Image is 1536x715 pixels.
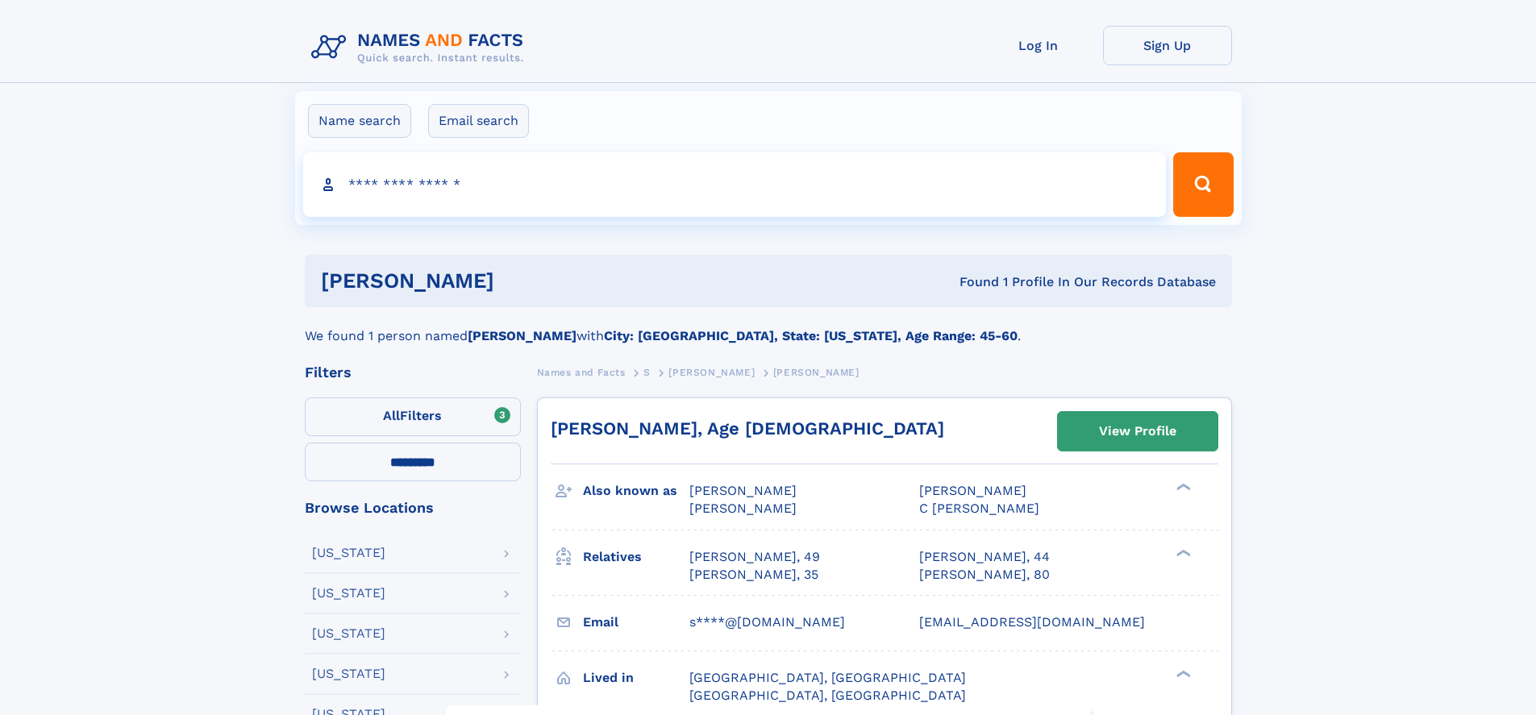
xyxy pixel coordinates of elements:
[773,367,860,378] span: [PERSON_NAME]
[428,104,529,138] label: Email search
[303,152,1167,217] input: search input
[1172,547,1192,558] div: ❯
[308,104,411,138] label: Name search
[668,362,755,382] a: [PERSON_NAME]
[551,418,944,439] a: [PERSON_NAME], Age [DEMOGRAPHIC_DATA]
[305,26,537,69] img: Logo Names and Facts
[689,566,818,584] a: [PERSON_NAME], 35
[919,566,1050,584] a: [PERSON_NAME], 80
[689,501,797,516] span: [PERSON_NAME]
[1058,412,1218,451] a: View Profile
[1103,26,1232,65] a: Sign Up
[919,501,1039,516] span: C [PERSON_NAME]
[468,328,577,343] b: [PERSON_NAME]
[312,627,385,640] div: [US_STATE]
[643,362,651,382] a: S
[604,328,1018,343] b: City: [GEOGRAPHIC_DATA], State: [US_STATE], Age Range: 45-60
[689,688,966,703] span: [GEOGRAPHIC_DATA], [GEOGRAPHIC_DATA]
[668,367,755,378] span: [PERSON_NAME]
[321,271,727,291] h1: [PERSON_NAME]
[919,483,1026,498] span: [PERSON_NAME]
[974,26,1103,65] a: Log In
[643,367,651,378] span: S
[583,543,689,571] h3: Relatives
[726,273,1216,291] div: Found 1 Profile In Our Records Database
[312,587,385,600] div: [US_STATE]
[689,483,797,498] span: [PERSON_NAME]
[1099,413,1176,450] div: View Profile
[1172,482,1192,493] div: ❯
[583,477,689,505] h3: Also known as
[583,609,689,636] h3: Email
[383,408,400,423] span: All
[919,614,1145,630] span: [EMAIL_ADDRESS][DOMAIN_NAME]
[919,548,1050,566] a: [PERSON_NAME], 44
[312,667,385,680] div: [US_STATE]
[1172,668,1192,679] div: ❯
[305,397,521,436] label: Filters
[689,670,966,685] span: [GEOGRAPHIC_DATA], [GEOGRAPHIC_DATA]
[305,365,521,380] div: Filters
[583,664,689,692] h3: Lived in
[305,307,1232,346] div: We found 1 person named with .
[312,547,385,559] div: [US_STATE]
[689,548,820,566] a: [PERSON_NAME], 49
[1173,152,1233,217] button: Search Button
[537,362,626,382] a: Names and Facts
[305,501,521,515] div: Browse Locations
